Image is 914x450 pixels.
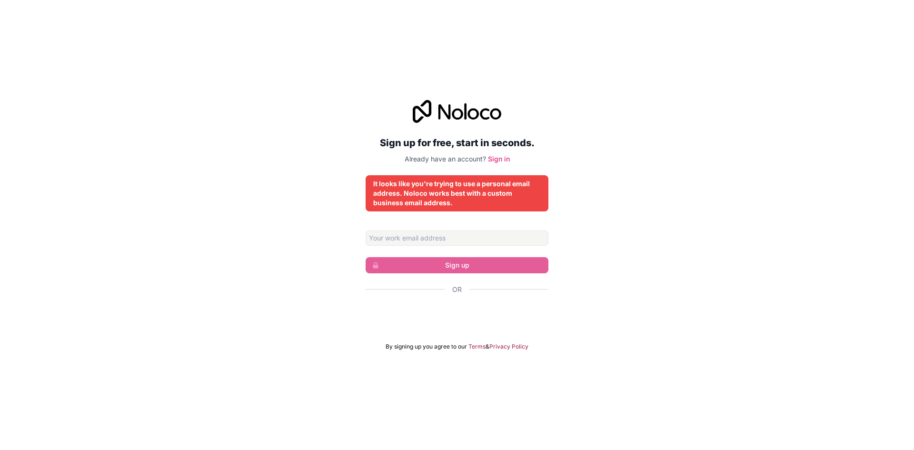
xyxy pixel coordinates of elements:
[361,305,553,326] iframe: Sign in with Google Button
[489,343,528,350] a: Privacy Policy
[405,155,486,163] span: Already have an account?
[452,285,462,294] span: Or
[366,257,548,273] button: Sign up
[486,343,489,350] span: &
[373,179,541,208] div: It looks like you're trying to use a personal email address. Noloco works best with a custom busi...
[386,343,467,350] span: By signing up you agree to our
[366,230,548,246] input: Email address
[488,155,510,163] a: Sign in
[468,343,486,350] a: Terms
[366,134,548,151] h2: Sign up for free, start in seconds.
